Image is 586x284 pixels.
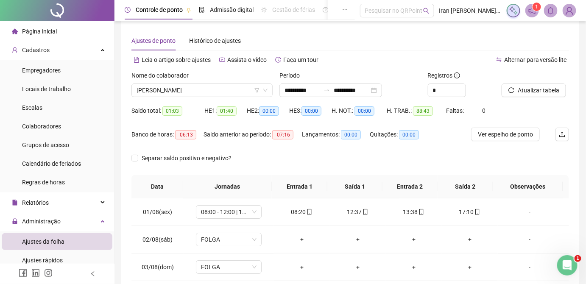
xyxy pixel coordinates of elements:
span: bell [547,7,555,14]
span: Regras de horas [22,179,65,186]
span: Colaboradores [22,123,61,130]
div: - [505,207,555,217]
span: Atualizar tabela [518,86,559,95]
span: instagram [44,269,53,277]
span: Empregadores [22,67,61,74]
span: 00:00 [259,106,279,116]
img: 88608 [563,4,576,17]
span: -06:13 [175,130,196,139]
span: Admissão digital [210,6,254,13]
span: 01:03 [162,106,182,116]
span: facebook [19,269,27,277]
span: dashboard [323,7,329,13]
th: Jornadas [183,175,272,198]
th: Observações [493,175,563,198]
div: Quitações: [370,130,429,139]
span: home [12,28,18,34]
span: Grupos de acesso [22,142,69,148]
div: HE 2: [247,106,289,116]
span: 0 [482,107,486,114]
span: to [324,87,330,94]
span: reload [508,87,514,93]
span: file [12,200,18,206]
div: + [337,235,379,244]
span: 88:43 [413,106,433,116]
span: lock [12,218,18,224]
iframe: Intercom live chat [557,255,578,276]
div: Saldo anterior ao período: [204,130,302,139]
span: Iran [PERSON_NAME] - Contabilize Saude Ltda [439,6,502,15]
span: 02/08(sáb) [142,236,173,243]
span: mobile [474,209,480,215]
span: Ajustes rápidos [22,257,63,264]
span: Página inicial [22,28,57,35]
span: mobile [362,209,368,215]
span: 1 [575,255,581,262]
div: H. NOT.: [332,106,387,116]
span: 08:00 - 12:00 | 13:00 - 17:00 [201,206,257,218]
span: swap [496,57,502,63]
span: 01:40 [217,106,237,116]
span: Escalas [22,104,42,111]
span: filter [254,88,260,93]
span: 00:00 [301,106,321,116]
span: clock-circle [125,7,131,13]
span: down [263,88,268,93]
span: info-circle [454,72,460,78]
span: Faltas: [446,107,465,114]
span: mobile [306,209,313,215]
span: pushpin [186,8,191,13]
span: Faça um tour [283,56,318,63]
span: mobile [418,209,424,215]
span: Observações [499,182,556,191]
span: Separar saldo positivo e negativo? [138,153,235,163]
div: Banco de horas: [131,130,204,139]
span: Gestão de férias [272,6,315,13]
span: ellipsis [342,7,348,13]
div: H. TRAB.: [387,106,446,116]
span: Administração [22,218,61,225]
th: Entrada 1 [272,175,327,198]
span: DEBORA CRISTINA DE FREITAS SILVA [137,84,268,97]
th: Data [131,175,183,198]
sup: 1 [533,3,541,11]
span: 00:00 [399,130,419,139]
span: left [90,271,96,277]
button: Atualizar tabela [502,84,566,97]
span: sun [261,7,267,13]
span: file-done [199,7,205,13]
div: 13:38 [393,207,435,217]
div: Lançamentos: [302,130,370,139]
div: HE 3: [289,106,332,116]
span: Cadastros [22,47,50,53]
span: Leia o artigo sobre ajustes [142,56,211,63]
span: 03/08(dom) [142,264,174,270]
div: 17:10 [449,207,491,217]
div: + [393,235,435,244]
span: Registros [428,71,460,80]
span: 01/08(sex) [143,209,172,215]
span: Alternar para versão lite [504,56,567,63]
span: search [423,8,430,14]
span: Assista o vídeo [227,56,267,63]
span: Controle de ponto [136,6,183,13]
span: -07:16 [272,130,293,139]
span: youtube [219,57,225,63]
div: + [393,262,435,272]
label: Período [279,71,305,80]
div: 08:20 [281,207,323,217]
span: Ver espelho de ponto [478,130,533,139]
span: file-text [134,57,140,63]
div: HE 1: [204,106,247,116]
span: Locais de trabalho [22,86,71,92]
div: 12:37 [337,207,379,217]
span: 1 [535,4,538,10]
div: + [337,262,379,272]
span: FOLGA [201,233,257,246]
div: - [505,262,555,272]
label: Nome do colaborador [131,71,194,80]
span: 00:00 [354,106,374,116]
th: Saída 1 [327,175,382,198]
div: + [449,262,491,272]
span: Histórico de ajustes [189,37,241,44]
